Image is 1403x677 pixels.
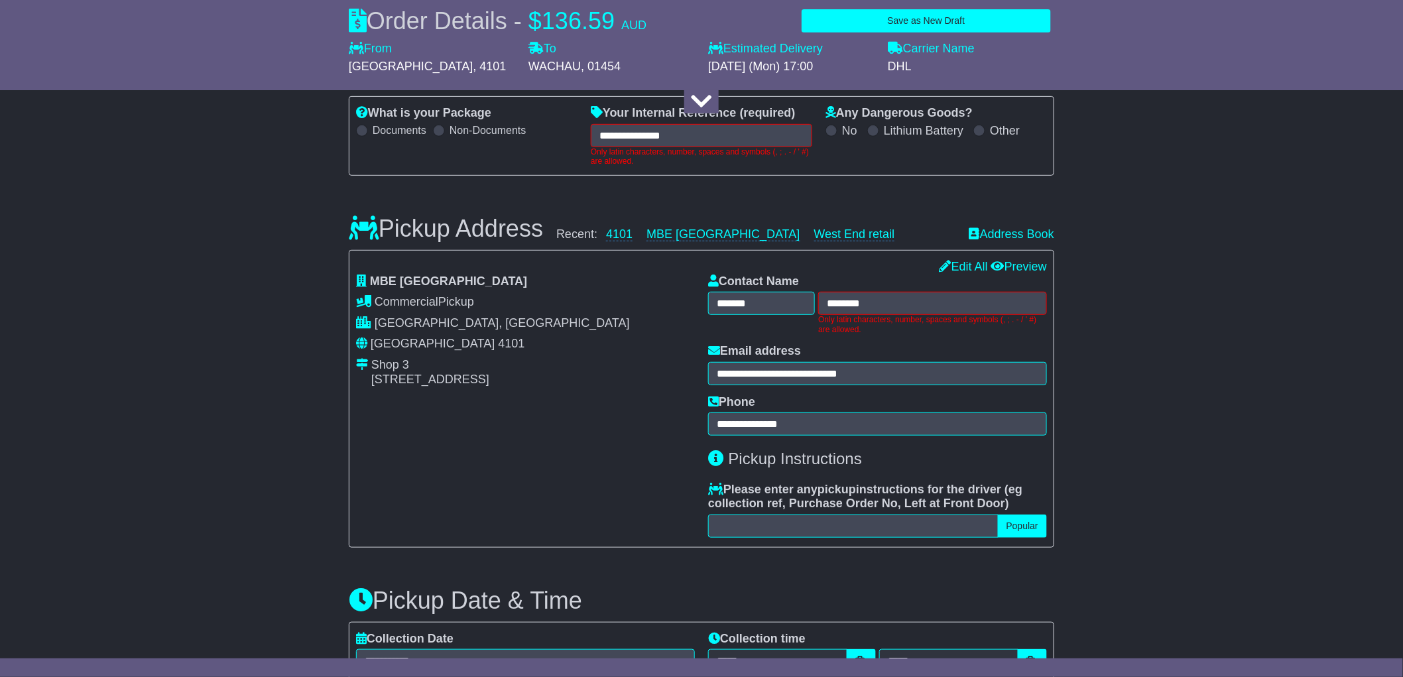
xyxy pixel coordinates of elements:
[708,483,1022,511] span: eg collection ref, Purchase Order No, Left at Front Door
[498,337,524,350] span: 4101
[708,275,799,289] label: Contact Name
[542,7,615,34] span: 136.59
[969,227,1054,242] a: Address Book
[802,9,1051,32] button: Save as New Draft
[581,60,621,73] span: , 01454
[591,147,812,166] div: Only latin characters, number, spaces and symbols (, ; . - / ' #) are allowed.
[708,395,755,410] label: Phone
[450,124,526,137] label: Non-Documents
[606,227,633,241] a: 4101
[356,632,454,646] label: Collection Date
[356,295,695,310] div: Pickup
[349,587,1054,614] h3: Pickup Date & Time
[708,60,875,74] div: [DATE] (Mon) 17:00
[373,124,426,137] label: Documents
[356,106,491,121] label: What is your Package
[842,124,857,139] label: No
[528,7,542,34] span: $
[528,60,581,73] span: WACHAU
[990,124,1020,139] label: Other
[371,358,489,373] div: Shop 3
[473,60,506,73] span: , 4101
[528,42,556,56] label: To
[888,60,1054,74] div: DHL
[708,344,801,359] label: Email address
[375,295,438,308] span: Commercial
[998,515,1047,538] button: Popular
[814,227,895,241] a: West End retail
[818,315,1047,334] div: Only latin characters, number, spaces and symbols (, ; . - / ' #) are allowed.
[940,260,988,273] a: Edit All
[708,483,1047,511] label: Please enter any instructions for the driver ( )
[371,373,489,387] div: [STREET_ADDRESS]
[991,260,1047,273] a: Preview
[349,215,543,242] h3: Pickup Address
[646,227,800,241] a: MBE [GEOGRAPHIC_DATA]
[621,19,646,32] span: AUD
[708,42,875,56] label: Estimated Delivery
[349,42,392,56] label: From
[370,275,527,288] span: MBE [GEOGRAPHIC_DATA]
[888,42,975,56] label: Carrier Name
[371,337,495,350] span: [GEOGRAPHIC_DATA]
[375,316,630,330] span: [GEOGRAPHIC_DATA], [GEOGRAPHIC_DATA]
[349,7,646,35] div: Order Details -
[818,483,856,496] span: pickup
[556,227,956,242] div: Recent:
[884,124,963,139] label: Lithium Battery
[349,60,473,73] span: [GEOGRAPHIC_DATA]
[729,450,862,467] span: Pickup Instructions
[708,632,806,646] label: Collection time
